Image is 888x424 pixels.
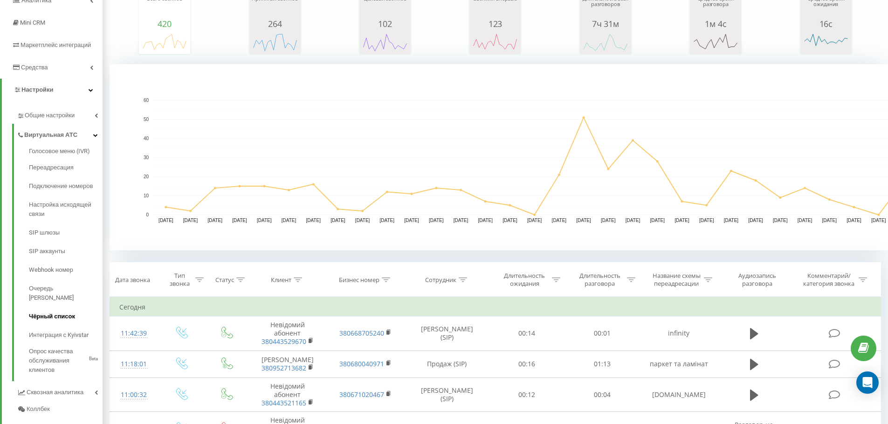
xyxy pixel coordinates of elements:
span: Webhook номер [29,265,73,275]
span: Средства [21,64,48,71]
span: SIP аккаунты [29,247,65,256]
a: Очередь [PERSON_NAME] [29,279,103,307]
div: 123 [472,19,518,28]
text: [DATE] [158,218,173,223]
text: [DATE] [503,218,517,223]
a: 380680040971 [339,359,384,368]
text: [DATE] [871,218,886,223]
a: Чёрный список [29,307,103,326]
td: [PERSON_NAME] (SIP) [405,377,489,412]
a: SIP аккаунты [29,242,103,261]
div: 11:00:32 [119,386,149,404]
span: Переадресация [29,163,74,172]
a: Подключение номеров [29,177,103,195]
text: [DATE] [330,218,345,223]
a: 380668705240 [339,329,384,337]
span: Маркетплейс интеграций [21,41,91,48]
text: [DATE] [724,218,739,223]
div: Дата звонка [115,276,150,284]
text: [DATE] [454,218,468,223]
text: [DATE] [626,218,640,223]
td: паркет та ламінат [640,350,718,377]
td: [DOMAIN_NAME] [640,377,718,412]
a: Интеграция с Kyivstar [29,326,103,344]
div: Длительность разговора [575,272,625,288]
text: [DATE] [675,218,689,223]
svg: A chart. [803,28,849,56]
td: 00:14 [489,316,564,351]
svg: A chart. [141,28,188,56]
a: Общие настройки [17,104,103,124]
text: [DATE] [380,218,395,223]
div: 7ч 31м [582,19,629,28]
span: Общие настройки [25,111,75,120]
td: Невідомий абонент [248,377,327,412]
text: 10 [144,193,149,198]
text: [DATE] [478,218,493,223]
td: 00:12 [489,377,564,412]
td: 00:01 [564,316,640,351]
div: A chart. [252,28,298,56]
a: 380443521165 [262,398,306,407]
div: 16с [803,19,849,28]
span: Настройки [21,86,54,93]
td: Продаж (SIP) [405,350,489,377]
text: [DATE] [576,218,591,223]
a: Виртуальная АТС [17,124,103,143]
a: 380952713682 [262,363,306,372]
div: A chart. [582,28,629,56]
span: SIP шлюзы [29,228,60,237]
text: 50 [144,117,149,122]
a: Сквозная аналитика [17,381,103,401]
div: 264 [252,19,298,28]
span: Подключение номеров [29,182,93,191]
div: Сотрудник [425,276,456,284]
div: Название схемы переадресации [652,272,702,288]
span: Сквозная аналитика [27,388,83,397]
a: SIP шлюзы [29,223,103,242]
div: Длительность ожидания [500,272,550,288]
text: [DATE] [429,218,444,223]
text: 60 [144,98,149,103]
text: 40 [144,136,149,141]
text: [DATE] [699,218,714,223]
span: Настройка исходящей связи [29,200,98,219]
a: Коллбек [17,401,103,417]
text: [DATE] [183,218,198,223]
div: Аудиозапись разговора [727,272,787,288]
td: 01:13 [564,350,640,377]
svg: A chart. [362,28,408,56]
text: [DATE] [601,218,616,223]
div: Тип звонка [166,272,193,288]
span: Голосовое меню (IVR) [29,147,90,156]
svg: A chart. [472,28,518,56]
div: Статус [215,276,234,284]
div: 11:18:01 [119,355,149,373]
div: Бизнес номер [339,276,379,284]
span: Чёрный список [29,312,75,321]
text: [DATE] [650,218,665,223]
div: A chart. [692,28,739,56]
text: [DATE] [355,218,370,223]
div: Комментарий/категория звонка [802,272,856,288]
text: [DATE] [257,218,272,223]
a: 380671020467 [339,390,384,399]
text: [DATE] [404,218,419,223]
span: Опрос качества обслуживания клиентов [29,347,87,375]
a: Переадресация [29,158,103,177]
span: Виртуальная АТС [24,130,77,140]
text: [DATE] [306,218,321,223]
a: Голосовое меню (IVR) [29,147,103,158]
text: [DATE] [552,218,567,223]
div: Open Intercom Messenger [856,371,879,394]
text: [DATE] [773,218,788,223]
td: 00:16 [489,350,564,377]
text: 0 [146,212,149,217]
span: Интеграция с Kyivstar [29,330,89,340]
span: Коллбек [27,404,50,414]
td: Невідомий абонент [248,316,327,351]
div: 420 [141,19,188,28]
